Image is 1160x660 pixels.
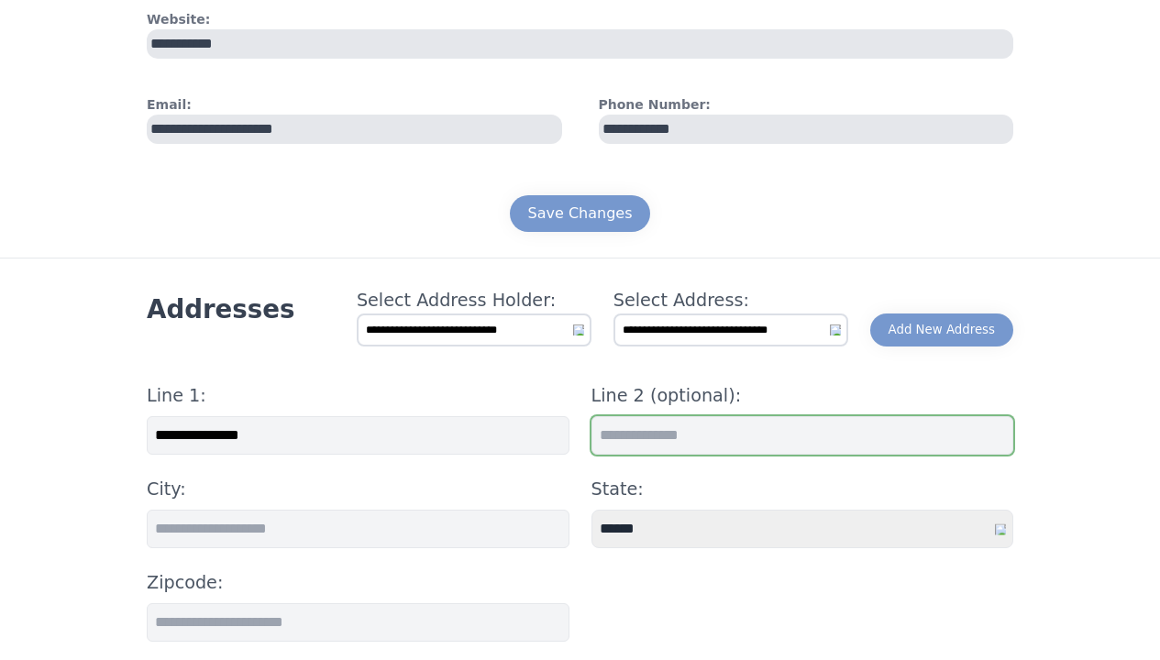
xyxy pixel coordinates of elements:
[510,195,651,232] button: Save Changes
[599,95,1014,115] h4: Phone Number:
[357,288,591,313] h4: Select Address Holder:
[889,321,995,339] div: Add New Address
[147,477,569,502] h4: City:
[591,383,1014,409] h4: Line 2 (optional):
[147,95,562,115] h4: Email:
[613,288,848,313] h4: Select Address:
[147,10,1013,29] h4: Website:
[591,477,1014,502] h4: State:
[147,383,569,409] h4: Line 1:
[870,313,1013,346] button: Add New Address
[147,570,569,596] h4: Zipcode:
[528,203,633,225] div: Save Changes
[147,293,294,326] h3: Addresses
